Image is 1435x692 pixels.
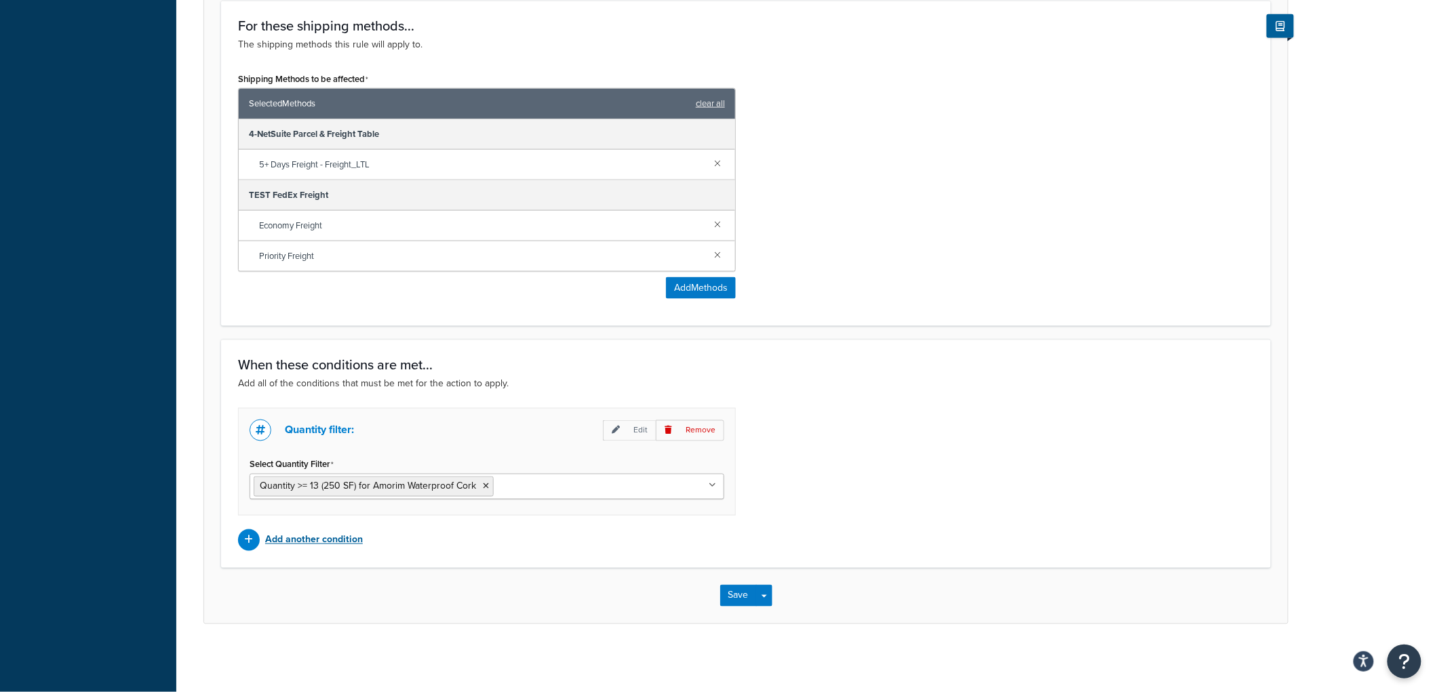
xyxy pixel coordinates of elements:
[238,74,368,85] label: Shipping Methods to be affected
[656,420,724,441] p: Remove
[250,460,334,470] label: Select Quantity Filter
[259,155,703,174] span: 5+ Days Freight - Freight_LTL
[239,119,735,150] div: 4-NetSuite Parcel & Freight Table
[720,585,757,607] button: Save
[285,421,354,440] p: Quantity filter:
[260,479,476,493] span: Quantity >= 13 (250 SF) for Amorim Waterproof Cork
[259,247,703,266] span: Priority Freight
[238,376,1254,391] p: Add all of the conditions that must be met for the action to apply.
[239,180,735,211] div: TEST FedEx Freight
[249,94,689,113] span: Selected Methods
[238,18,1254,33] h3: For these shipping methods...
[696,94,725,113] a: clear all
[1388,645,1421,678] button: Open Resource Center
[666,277,736,299] button: AddMethods
[259,216,703,235] span: Economy Freight
[238,37,1254,52] p: The shipping methods this rule will apply to.
[265,531,363,550] p: Add another condition
[603,420,656,441] p: Edit
[1267,14,1294,38] button: Show Help Docs
[238,357,1254,372] h3: When these conditions are met...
